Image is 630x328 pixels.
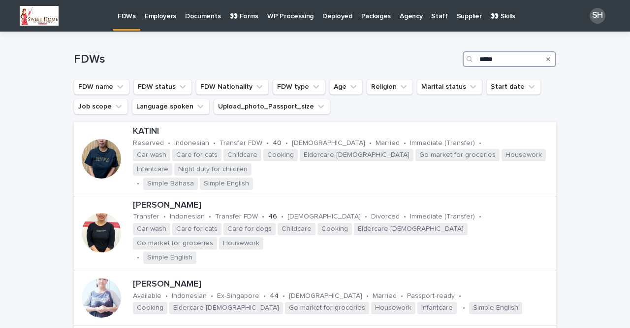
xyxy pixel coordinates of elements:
p: 46 [268,213,277,221]
p: Ex-Singapore [217,292,259,300]
span: Car wash [133,149,170,161]
span: Simple English [469,302,522,314]
button: FDW Nationality [196,79,269,95]
p: [DEMOGRAPHIC_DATA] [287,213,361,221]
p: • [404,139,406,147]
p: • [479,213,481,221]
span: Care for dogs [223,223,276,235]
button: FDW status [133,79,192,95]
h1: FDWs [74,52,459,67]
p: • [479,139,481,147]
p: • [281,213,283,221]
span: Eldercare-[DEMOGRAPHIC_DATA] [354,223,468,235]
p: • [263,292,266,300]
p: • [404,213,406,221]
button: Marital status [417,79,482,95]
p: [DEMOGRAPHIC_DATA] [292,139,365,147]
p: • [209,213,211,221]
p: • [283,292,285,300]
button: Age [329,79,363,95]
p: • [369,139,372,147]
p: Transfer FDW [215,213,258,221]
span: Cooking [263,149,298,161]
input: Search [463,51,556,67]
p: Divorced [371,213,400,221]
span: Go market for groceries [285,302,369,314]
p: • [463,304,465,312]
span: Care for cats [172,223,221,235]
span: Simple English [143,252,196,264]
p: • [459,292,461,300]
a: [PERSON_NAME]Available•Indonesian•Ex-Singapore•44•[DEMOGRAPHIC_DATA]•Married•Passport-ready•Cooki... [74,270,556,326]
p: Transfer FDW [220,139,262,147]
p: • [365,213,367,221]
span: Eldercare-[DEMOGRAPHIC_DATA] [300,149,413,161]
button: FDW name [74,79,129,95]
button: Start date [486,79,541,95]
p: • [163,213,166,221]
span: Cooking [133,302,167,314]
div: SH [590,8,605,24]
p: • [266,139,269,147]
span: Go market for groceries [133,237,217,250]
span: Childcare [278,223,315,235]
span: Infantcare [417,302,457,314]
p: [DEMOGRAPHIC_DATA] [289,292,362,300]
p: • [401,292,403,300]
button: Upload_photo_Passport_size [214,99,330,114]
p: Indonesian [174,139,209,147]
p: Passport-ready [407,292,455,300]
span: Infantcare [133,163,172,176]
span: Simple English [200,178,253,190]
p: Reserved [133,139,164,147]
span: Housework [219,237,263,250]
span: Go market for groceries [415,149,500,161]
img: 6w1mGMBWSGQU_82OnFkQ3RZvLUncBQy7_r_w-56uhSM [20,6,59,26]
p: 44 [270,292,279,300]
span: Eldercare-[DEMOGRAPHIC_DATA] [169,302,283,314]
span: Care for cats [172,149,221,161]
span: Cooking [317,223,352,235]
span: Housework [371,302,415,314]
p: • [285,139,288,147]
button: FDW type [273,79,325,95]
span: Night duty for children [174,163,252,176]
p: 40 [273,139,282,147]
button: Job scope [74,99,128,114]
a: [PERSON_NAME]Transfer•Indonesian•Transfer FDW•46•[DEMOGRAPHIC_DATA]•Divorced•Immediate (Transfer)... [74,196,556,270]
p: • [137,254,139,262]
p: Available [133,292,161,300]
span: Simple Bahasa [143,178,198,190]
p: • [165,292,168,300]
button: Language spoken [132,99,210,114]
span: Childcare [223,149,261,161]
p: • [366,292,369,300]
p: • [262,213,264,221]
p: Married [373,292,397,300]
p: Transfer [133,213,159,221]
span: Housework [502,149,546,161]
span: Car wash [133,223,170,235]
p: • [211,292,213,300]
p: • [137,180,139,188]
p: KATINI [133,126,552,137]
p: Immediate (Transfer) [410,213,475,221]
p: Indonesian [172,292,207,300]
p: [PERSON_NAME] [133,200,552,211]
p: • [168,139,170,147]
p: Immediate (Transfer) [410,139,475,147]
button: Religion [367,79,413,95]
p: Married [376,139,400,147]
p: Indonesian [170,213,205,221]
p: • [213,139,216,147]
p: [PERSON_NAME] [133,279,552,290]
a: KATINIReserved•Indonesian•Transfer FDW•40•[DEMOGRAPHIC_DATA]•Married•Immediate (Transfer)•Car was... [74,122,556,196]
